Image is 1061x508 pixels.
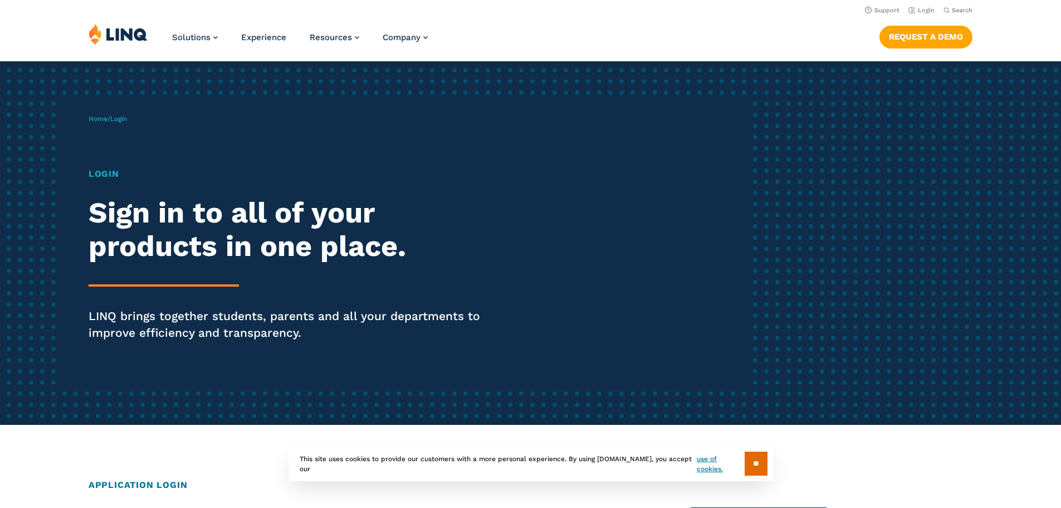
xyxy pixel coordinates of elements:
[697,454,744,474] a: use of cookies.
[110,115,127,123] span: Login
[172,32,218,42] a: Solutions
[865,7,899,14] a: Support
[908,7,935,14] a: Login
[89,23,148,45] img: LINQ | K‑12 Software
[89,196,497,263] h2: Sign in to all of your products in one place.
[289,446,773,481] div: This site uses cookies to provide our customers with a more personal experience. By using [DOMAIN...
[172,23,428,60] nav: Primary Navigation
[89,308,497,341] p: LINQ brings together students, parents and all your departments to improve efficiency and transpa...
[310,32,352,42] span: Resources
[310,32,359,42] a: Resources
[943,6,972,14] button: Open Search Bar
[241,32,286,42] a: Experience
[383,32,421,42] span: Company
[383,32,428,42] a: Company
[952,7,972,14] span: Search
[879,23,972,48] nav: Button Navigation
[89,115,127,123] span: /
[879,26,972,48] a: Request a Demo
[89,115,107,123] a: Home
[89,167,497,181] h1: Login
[172,32,211,42] span: Solutions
